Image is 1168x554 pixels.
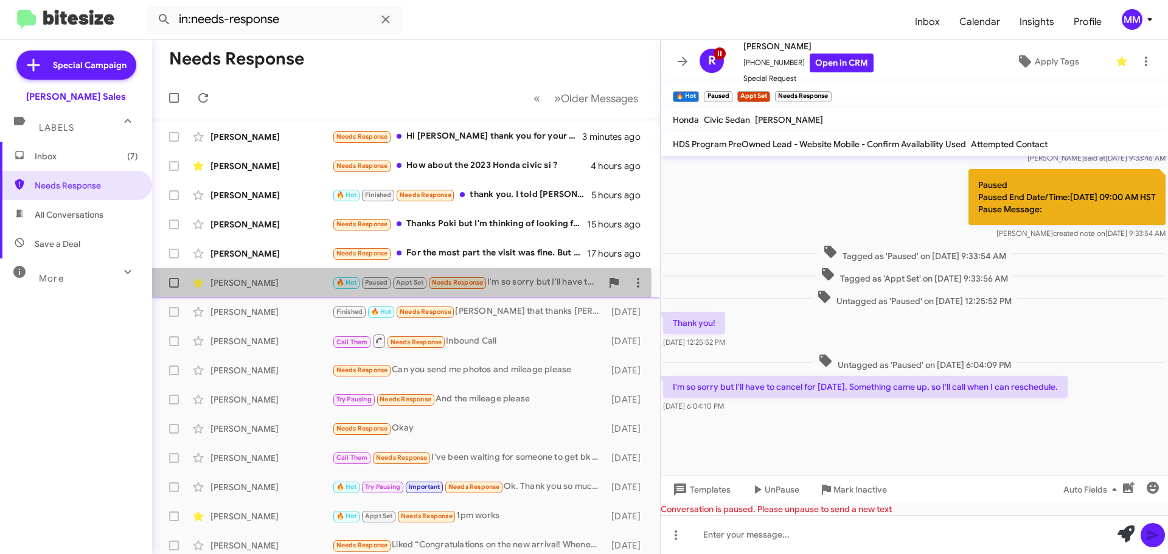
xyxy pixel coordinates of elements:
span: Needs Response [448,483,500,491]
div: [PERSON_NAME] [210,277,332,289]
div: Thanks Poki but I'm thinking of looking for a used Ford bronco Sport with a turbo should you come... [332,217,587,231]
span: Untagged as 'Paused' on [DATE] 12:25:52 PM [812,289,1017,307]
span: said at [1084,153,1105,162]
span: » [554,91,561,106]
button: Previous [526,86,547,111]
span: Needs Response [336,162,388,170]
span: Call Them [336,338,368,346]
button: Mark Inactive [809,479,897,500]
div: [DATE] [605,306,650,318]
span: 🔥 Hot [336,279,357,286]
span: Paused [365,279,388,286]
span: Try Pausing [336,395,372,403]
span: Special Campaign [53,59,127,71]
span: Special Request [743,72,874,85]
span: Needs Response [336,541,388,549]
div: 5 hours ago [591,189,650,201]
div: [PERSON_NAME] [210,335,332,347]
div: [PERSON_NAME] [210,189,332,201]
div: [DATE] [605,481,650,493]
span: Needs Response [336,220,388,228]
div: [DATE] [605,335,650,347]
span: Save a Deal [35,238,80,250]
span: Needs Response [336,424,388,432]
span: 🔥 Hot [336,512,357,520]
div: 3 minutes ago [582,131,650,143]
div: And the mileage please [332,392,605,406]
span: Needs Response [336,133,388,140]
span: Profile [1064,4,1111,40]
div: [DATE] [605,452,650,464]
div: 4 hours ago [591,160,650,172]
div: Okay [332,421,605,435]
div: [PERSON_NAME] that thanks [PERSON_NAME]. [332,305,605,319]
span: Calendar [950,4,1010,40]
span: Needs Response [401,512,453,520]
div: Inbound Call [332,333,605,348]
div: [PERSON_NAME] [210,423,332,435]
div: MM [1122,9,1142,30]
div: Ok. Thank you so much! [332,480,605,494]
div: How about the 2023 Honda civic si ? [332,159,591,173]
div: [DATE] [605,510,650,522]
div: [PERSON_NAME] Sales [26,91,126,103]
span: Inbox [35,150,138,162]
div: [PERSON_NAME] [210,452,332,464]
nav: Page navigation example [527,86,645,111]
button: Templates [661,479,740,500]
span: Templates [670,479,731,500]
div: I'm so sorry but I'll have to cancel for [DATE]. Something came up, so I'll call when I can resch... [332,275,602,289]
span: Needs Response [380,395,431,403]
button: Next [547,86,645,111]
div: [PERSON_NAME] [210,364,332,376]
div: I've been waiting for someone to get bk to me but know even call [332,451,605,465]
div: [PERSON_NAME] [210,393,332,406]
div: For the most part the visit was fine. But I did not appreciate the the back-handed compliments an... [332,246,587,260]
span: UnPause [765,479,799,500]
div: [PERSON_NAME] [210,539,332,552]
span: Appt Set [396,279,424,286]
div: [PERSON_NAME] [210,306,332,318]
small: Appt Set [737,91,770,102]
div: [PERSON_NAME] [210,131,332,143]
button: Auto Fields [1054,479,1131,500]
span: Mark Inactive [833,479,887,500]
div: [DATE] [605,393,650,406]
span: 🔥 Hot [371,308,392,316]
div: [PERSON_NAME] [210,218,332,230]
button: MM [1111,9,1155,30]
div: 1pm works [332,509,605,523]
small: Paused [704,91,732,102]
span: [DATE] 6:04:10 PM [663,401,724,410]
span: Tagged as 'Paused' on [DATE] 9:33:54 AM [818,244,1011,262]
span: Auto Fields [1063,479,1122,500]
span: (7) [127,150,138,162]
span: created note on [1053,229,1105,238]
div: Liked “Congratulations on the new arrival! Whenever you're ready, feel free to reach out to us. W... [332,538,605,552]
div: [PERSON_NAME] [210,481,332,493]
button: Apply Tags [985,50,1110,72]
span: Inbox [905,4,950,40]
p: Paused Paused End Date/Time:[DATE] 09:00 AM HST Pause Message: [968,169,1166,225]
span: 🔥 Hot [336,191,357,199]
h1: Needs Response [169,49,304,69]
input: Search [147,5,403,34]
small: Needs Response [775,91,831,102]
div: [DATE] [605,539,650,552]
span: All Conversations [35,209,103,221]
span: Older Messages [561,92,638,105]
small: 🔥 Hot [673,91,699,102]
div: [DATE] [605,423,650,435]
div: 15 hours ago [587,218,650,230]
span: Insights [1010,4,1064,40]
a: Open in CRM [810,54,874,72]
span: Labels [39,122,74,133]
span: R [708,51,716,71]
span: [DATE] 12:25:52 PM [663,338,725,347]
span: Try Pausing [365,483,400,491]
span: Attempted Contact [971,139,1048,150]
span: [PERSON_NAME] [755,114,823,125]
button: UnPause [740,479,809,500]
span: Needs Response [432,279,484,286]
span: 🔥 Hot [336,483,357,491]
